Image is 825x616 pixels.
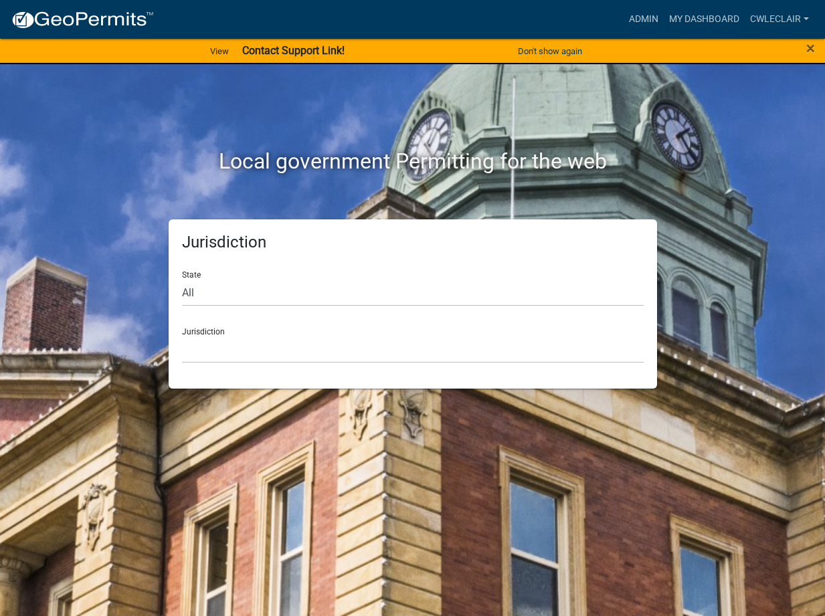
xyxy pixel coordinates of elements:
[745,7,814,32] a: cwleclair
[806,40,815,56] button: Close
[242,44,345,57] strong: Contact Support Link!
[806,39,815,58] span: ×
[513,40,587,62] button: Don't show again
[182,233,644,252] h5: Jurisdiction
[205,40,234,62] a: View
[624,7,664,32] a: Admin
[41,148,784,174] h2: Local government Permitting for the web
[664,7,745,32] a: My Dashboard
